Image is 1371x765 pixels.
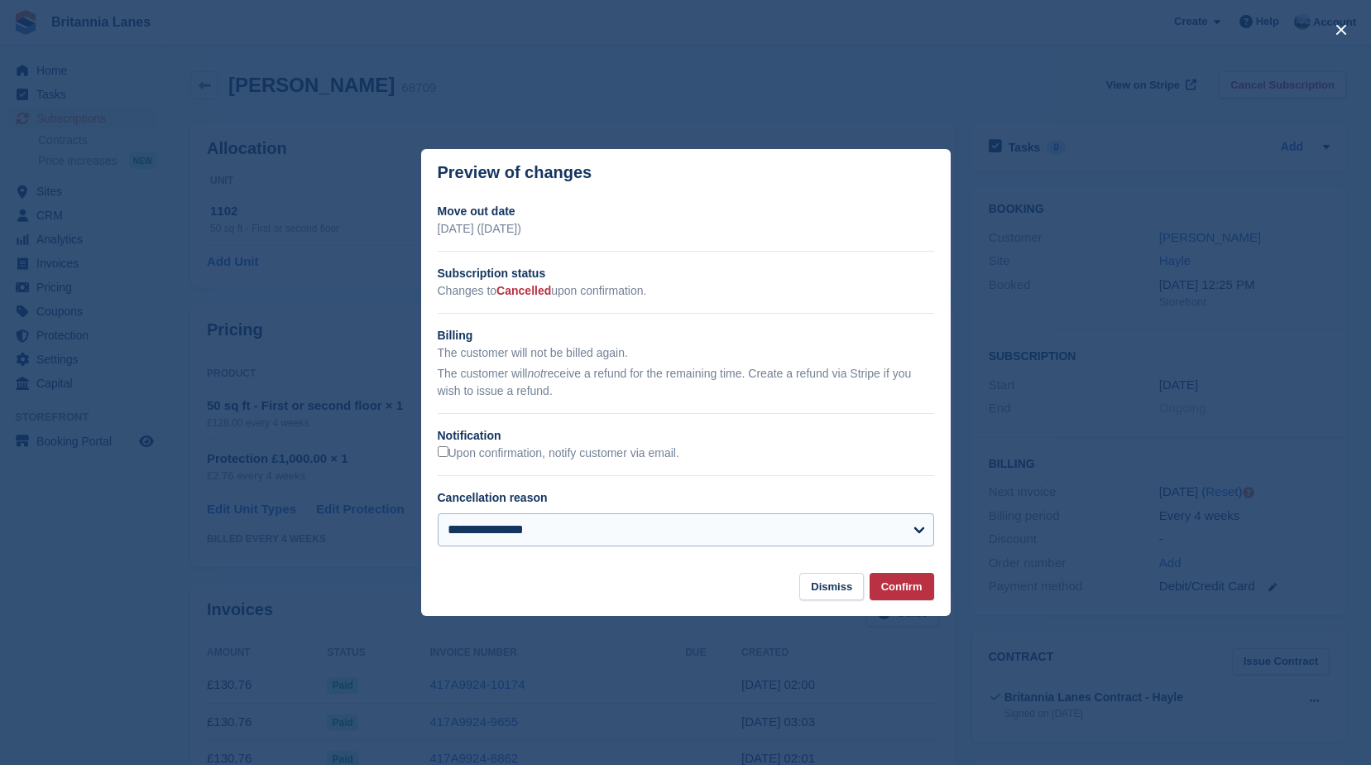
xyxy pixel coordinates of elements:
label: Upon confirmation, notify customer via email. [438,446,679,461]
h2: Move out date [438,203,934,220]
span: Cancelled [496,284,551,297]
h2: Billing [438,327,934,344]
input: Upon confirmation, notify customer via email. [438,446,448,457]
button: Dismiss [799,573,864,600]
button: close [1328,17,1354,43]
p: [DATE] ([DATE]) [438,220,934,238]
em: not [527,367,543,380]
h2: Subscription status [438,265,934,282]
p: Changes to upon confirmation. [438,282,934,300]
label: Cancellation reason [438,491,548,504]
p: Preview of changes [438,163,592,182]
p: The customer will receive a refund for the remaining time. Create a refund via Stripe if you wish... [438,365,934,400]
button: Confirm [870,573,934,600]
p: The customer will not be billed again. [438,344,934,362]
h2: Notification [438,427,934,445]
